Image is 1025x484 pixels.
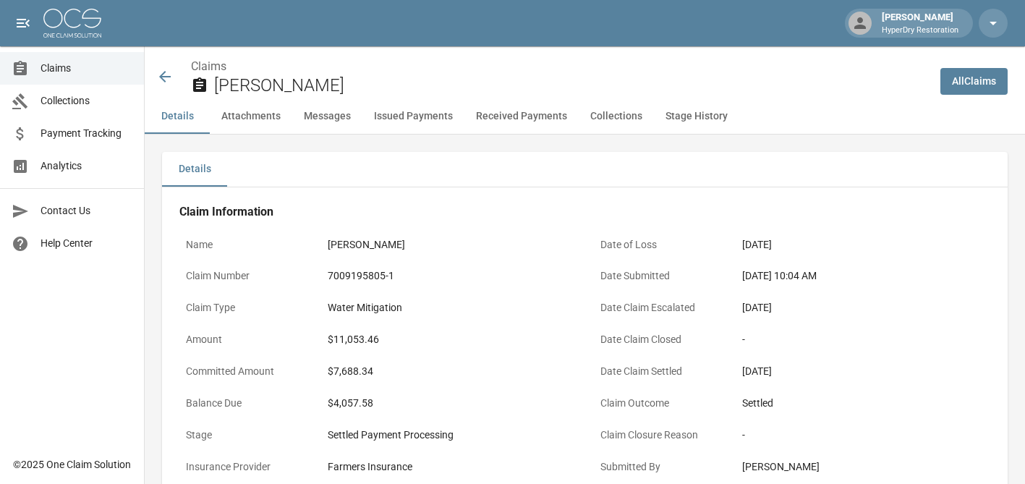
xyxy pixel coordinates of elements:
[210,99,292,134] button: Attachments
[41,203,132,218] span: Contact Us
[179,231,310,259] p: Name
[41,61,132,76] span: Claims
[41,236,132,251] span: Help Center
[328,364,570,379] div: $7,688.34
[362,99,464,134] button: Issued Payments
[594,453,724,481] p: Submitted By
[214,75,929,96] h2: [PERSON_NAME]
[328,459,570,475] div: Farmers Insurance
[145,99,210,134] button: Details
[742,459,984,475] div: [PERSON_NAME]
[742,332,984,347] div: -
[41,93,132,109] span: Collections
[41,158,132,174] span: Analytics
[13,457,131,472] div: © 2025 One Claim Solution
[654,99,739,134] button: Stage History
[179,453,310,481] p: Insurance Provider
[162,152,227,187] button: Details
[179,357,310,386] p: Committed Amount
[328,237,570,252] div: [PERSON_NAME]
[179,326,310,354] p: Amount
[876,10,964,36] div: [PERSON_NAME]
[191,59,226,73] a: Claims
[179,262,310,290] p: Claim Number
[9,9,38,38] button: open drawer
[328,300,570,315] div: Water Mitigation
[594,357,724,386] p: Date Claim Settled
[179,421,310,449] p: Stage
[41,126,132,141] span: Payment Tracking
[742,364,984,379] div: [DATE]
[594,231,724,259] p: Date of Loss
[594,326,724,354] p: Date Claim Closed
[882,25,958,37] p: HyperDry Restoration
[742,428,984,443] div: -
[328,332,570,347] div: $11,053.46
[742,300,984,315] div: [DATE]
[579,99,654,134] button: Collections
[191,58,929,75] nav: breadcrumb
[742,268,984,284] div: [DATE] 10:04 AM
[328,396,570,411] div: $4,057.58
[162,152,1008,187] div: details tabs
[594,262,724,290] p: Date Submitted
[145,99,1025,134] div: anchor tabs
[742,396,984,411] div: Settled
[179,205,990,219] h4: Claim Information
[179,294,310,322] p: Claim Type
[940,68,1008,95] a: AllClaims
[43,9,101,38] img: ocs-logo-white-transparent.png
[594,389,724,417] p: Claim Outcome
[594,421,724,449] p: Claim Closure Reason
[742,237,984,252] div: [DATE]
[328,428,570,443] div: Settled Payment Processing
[464,99,579,134] button: Received Payments
[292,99,362,134] button: Messages
[179,389,310,417] p: Balance Due
[594,294,724,322] p: Date Claim Escalated
[328,268,570,284] div: 7009195805-1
